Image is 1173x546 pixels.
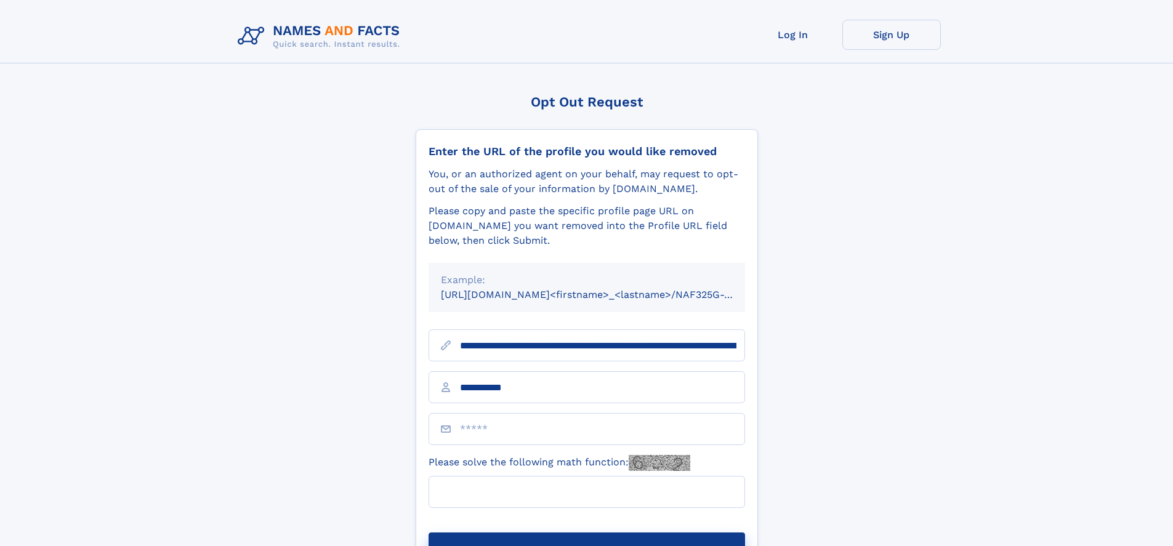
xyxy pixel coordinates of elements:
img: Logo Names and Facts [233,20,410,53]
div: You, or an authorized agent on your behalf, may request to opt-out of the sale of your informatio... [429,167,745,196]
a: Sign Up [842,20,941,50]
div: Enter the URL of the profile you would like removed [429,145,745,158]
div: Opt Out Request [416,94,758,110]
div: Example: [441,273,733,287]
a: Log In [744,20,842,50]
div: Please copy and paste the specific profile page URL on [DOMAIN_NAME] you want removed into the Pr... [429,204,745,248]
label: Please solve the following math function: [429,455,690,471]
small: [URL][DOMAIN_NAME]<firstname>_<lastname>/NAF325G-xxxxxxxx [441,289,768,300]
